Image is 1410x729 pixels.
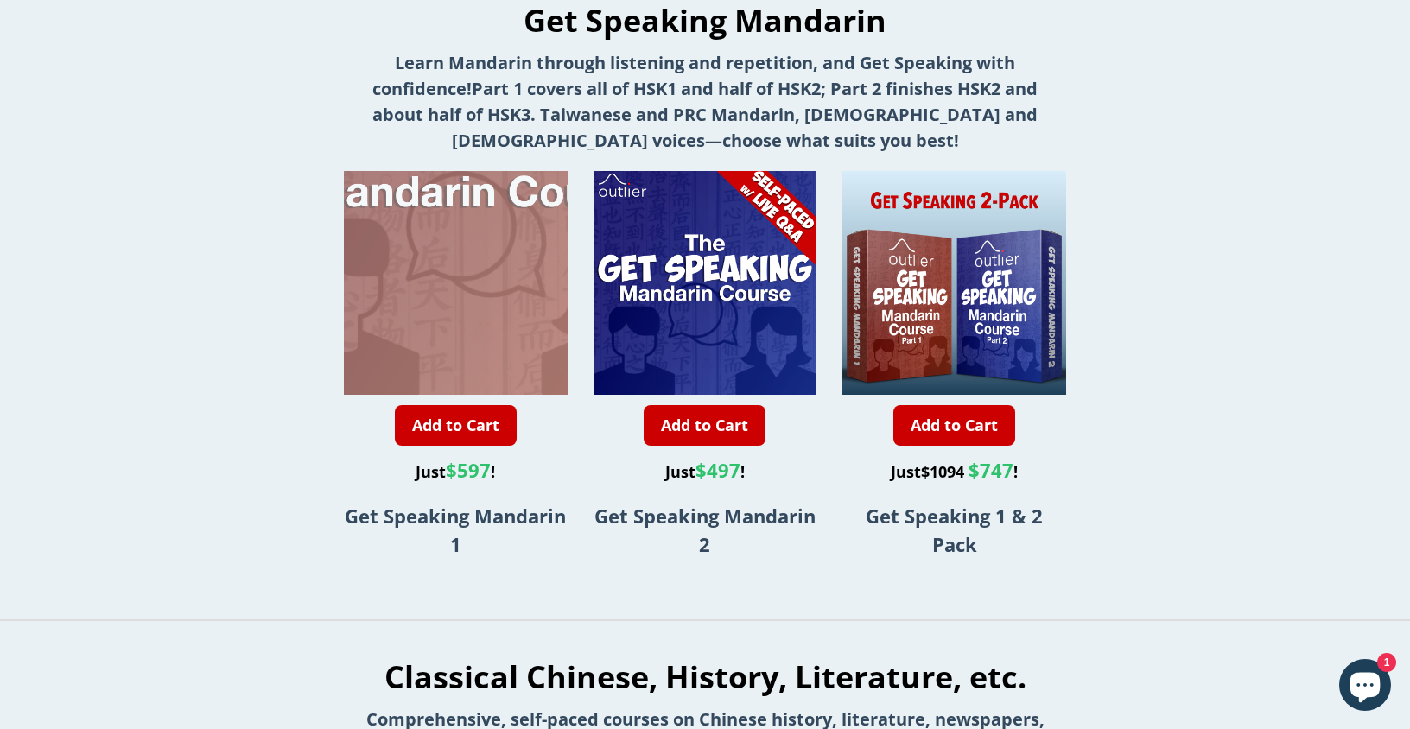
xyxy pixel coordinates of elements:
a: Get Speaking Mandarin 2 [594,509,816,556]
strong: Get Speaking Mandarin 2 [594,503,816,557]
strong: Learn Mandarin through listening and repetition, and Get Speaking with confidence! [372,51,1015,100]
strong: Part 1 covers all of HSK1 and half of HSK2; Part 2 finishes HSK2 and about half of HSK3. Taiwanes... [372,77,1038,152]
a: Add to Cart [644,405,765,446]
span: $747 [969,457,1013,483]
strong: Get Speaking Mandarin 1 [345,503,566,557]
a: Get Speaking Mandarin 1 [345,509,566,556]
a: Get Speaking 1 & 2 Pack [866,509,1043,556]
a: Add to Cart [395,405,517,446]
a: Add to Cart [893,405,1015,446]
s: $1094 [921,461,964,482]
inbox-online-store-chat: Shopify online store chat [1334,659,1396,715]
span: Just ! [891,461,1018,482]
span: Just ! [665,461,745,482]
span: $597 [446,457,491,483]
span: $497 [695,457,740,483]
strong: Get Speaking 1 & 2 Pack [866,503,1043,557]
span: Just ! [416,461,495,482]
